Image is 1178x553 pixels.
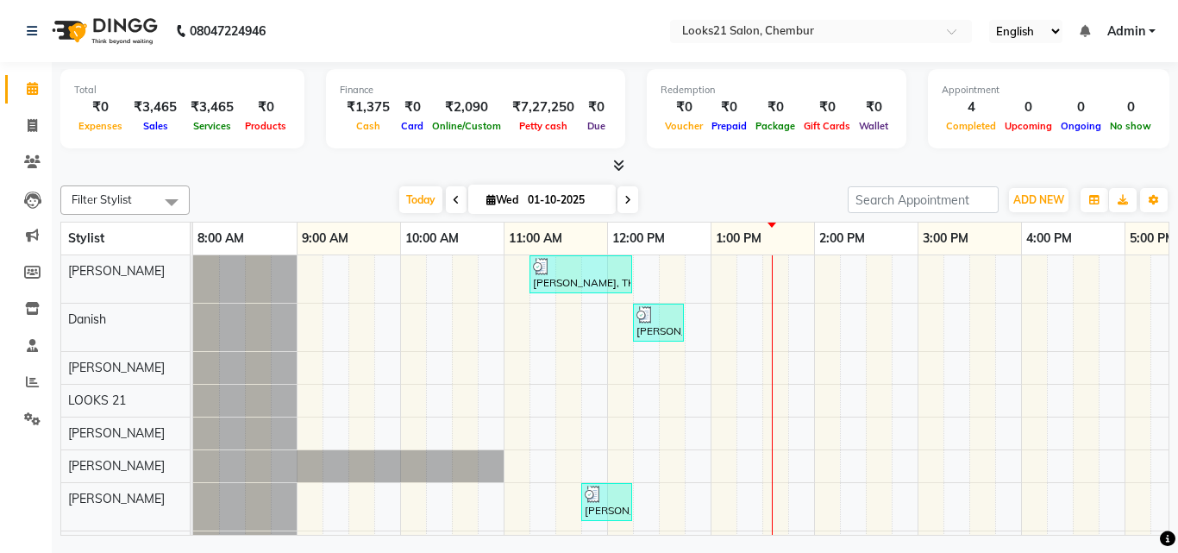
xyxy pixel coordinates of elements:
[505,97,581,117] div: ₹7,27,250
[531,258,630,291] div: [PERSON_NAME], TK02, 11:15 AM-12:15 PM, (Men'S) HAIR CUT - By Master Stylist,Hair Cut (Men'S) [PE...
[68,491,165,506] span: [PERSON_NAME]
[583,120,610,132] span: Due
[68,458,165,474] span: [PERSON_NAME]
[661,83,893,97] div: Redemption
[397,97,428,117] div: ₹0
[515,120,572,132] span: Petty cash
[44,7,162,55] img: logo
[127,97,184,117] div: ₹3,465
[918,226,973,251] a: 3:00 PM
[340,97,397,117] div: ₹1,375
[711,226,766,251] a: 1:00 PM
[848,186,999,213] input: Search Appointment
[190,7,266,55] b: 08047224946
[184,97,241,117] div: ₹3,465
[942,83,1156,97] div: Appointment
[482,193,523,206] span: Wed
[68,263,165,279] span: [PERSON_NAME]
[399,186,442,213] span: Today
[799,97,855,117] div: ₹0
[397,120,428,132] span: Card
[72,192,132,206] span: Filter Stylist
[942,120,1000,132] span: Completed
[193,226,248,251] a: 8:00 AM
[581,97,611,117] div: ₹0
[1106,97,1156,117] div: 0
[815,226,869,251] a: 2:00 PM
[504,226,567,251] a: 11:00 AM
[855,97,893,117] div: ₹0
[1000,97,1056,117] div: 0
[68,311,106,327] span: Danish
[855,120,893,132] span: Wallet
[751,97,799,117] div: ₹0
[942,97,1000,117] div: 4
[799,120,855,132] span: Gift Cards
[298,226,353,251] a: 9:00 AM
[241,97,291,117] div: ₹0
[1056,97,1106,117] div: 0
[523,187,609,213] input: 2025-10-01
[74,83,291,97] div: Total
[1013,193,1064,206] span: ADD NEW
[707,120,751,132] span: Prepaid
[68,425,165,441] span: [PERSON_NAME]
[68,393,126,408] span: LOOKS 21
[707,97,751,117] div: ₹0
[74,120,127,132] span: Expenses
[428,120,505,132] span: Online/Custom
[340,83,611,97] div: Finance
[401,226,463,251] a: 10:00 AM
[583,486,630,518] div: [PERSON_NAME], TK01, 11:45 AM-12:15 PM, Women - Hair Wash With Conditioner Hair Below Shoulder
[751,120,799,132] span: Package
[635,306,682,339] div: [PERSON_NAME], TK03, 12:15 PM-12:45 PM, Wash and Blow Dry - Hair Below Shoulder
[189,120,235,132] span: Services
[1107,22,1145,41] span: Admin
[661,97,707,117] div: ₹0
[1000,120,1056,132] span: Upcoming
[1106,120,1156,132] span: No show
[68,360,165,375] span: [PERSON_NAME]
[1056,120,1106,132] span: Ongoing
[241,120,291,132] span: Products
[74,97,127,117] div: ₹0
[1022,226,1076,251] a: 4:00 PM
[661,120,707,132] span: Voucher
[352,120,385,132] span: Cash
[68,230,104,246] span: Stylist
[608,226,669,251] a: 12:00 PM
[139,120,172,132] span: Sales
[428,97,505,117] div: ₹2,090
[1009,188,1068,212] button: ADD NEW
